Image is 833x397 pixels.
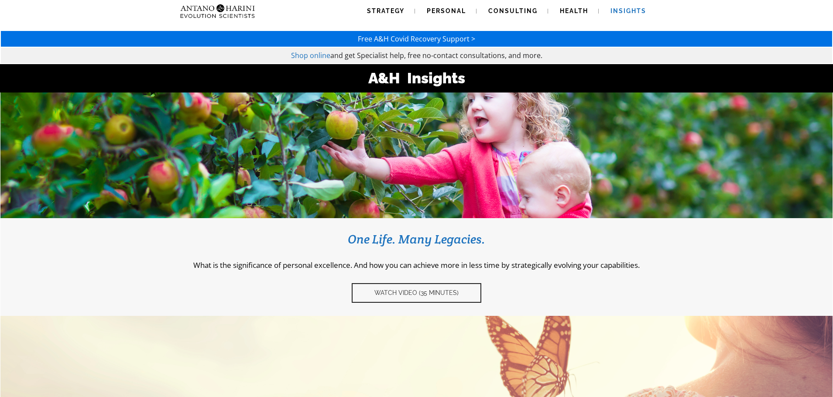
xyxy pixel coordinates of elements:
[352,283,481,303] a: Watch video (35 Minutes)
[367,7,405,14] span: Strategy
[330,51,542,60] span: and get Specialist help, free no-contact consultations, and more.
[560,7,588,14] span: Health
[358,34,475,44] a: Free A&H Covid Recovery Support >
[368,69,465,87] strong: A&H Insights
[488,7,538,14] span: Consulting
[14,260,819,270] p: What is the significance of personal excellence. And how you can achieve more in less time by str...
[291,51,330,60] a: Shop online
[14,231,819,247] h3: One Life. Many Legacies.
[374,289,459,297] span: Watch video (35 Minutes)
[610,7,646,14] span: Insights
[427,7,466,14] span: Personal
